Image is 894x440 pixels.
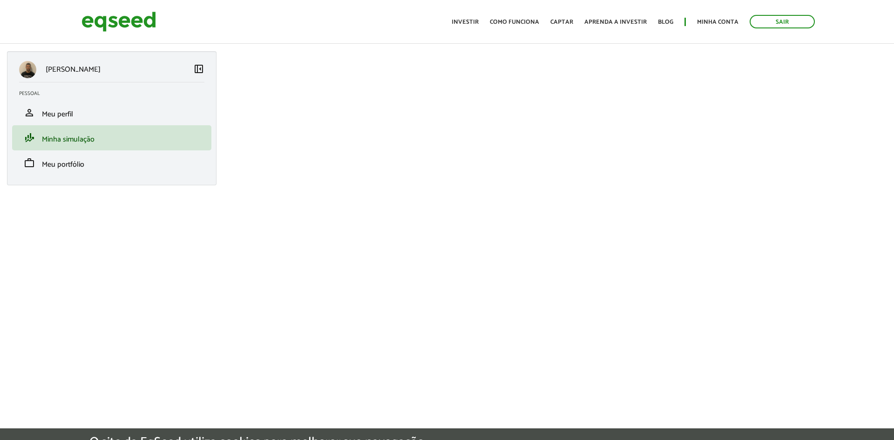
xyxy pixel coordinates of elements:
span: Minha simulação [42,133,95,146]
li: Meu perfil [12,100,211,125]
img: EqSeed [81,9,156,34]
p: [PERSON_NAME] [46,65,101,74]
li: Meu portfólio [12,150,211,176]
a: Como funciona [490,19,539,25]
span: Meu portfólio [42,158,84,171]
a: personMeu perfil [19,107,204,118]
span: work [24,157,35,169]
a: Colapsar menu [193,63,204,76]
a: Minha conta [697,19,738,25]
span: finance_mode [24,132,35,143]
li: Minha simulação [12,125,211,150]
a: workMeu portfólio [19,157,204,169]
a: Aprenda a investir [584,19,647,25]
a: finance_modeMinha simulação [19,132,204,143]
h2: Pessoal [19,91,211,96]
span: Meu perfil [42,108,73,121]
a: Investir [452,19,479,25]
span: person [24,107,35,118]
a: Blog [658,19,673,25]
span: left_panel_close [193,63,204,74]
a: Captar [550,19,573,25]
a: Sair [750,15,815,28]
